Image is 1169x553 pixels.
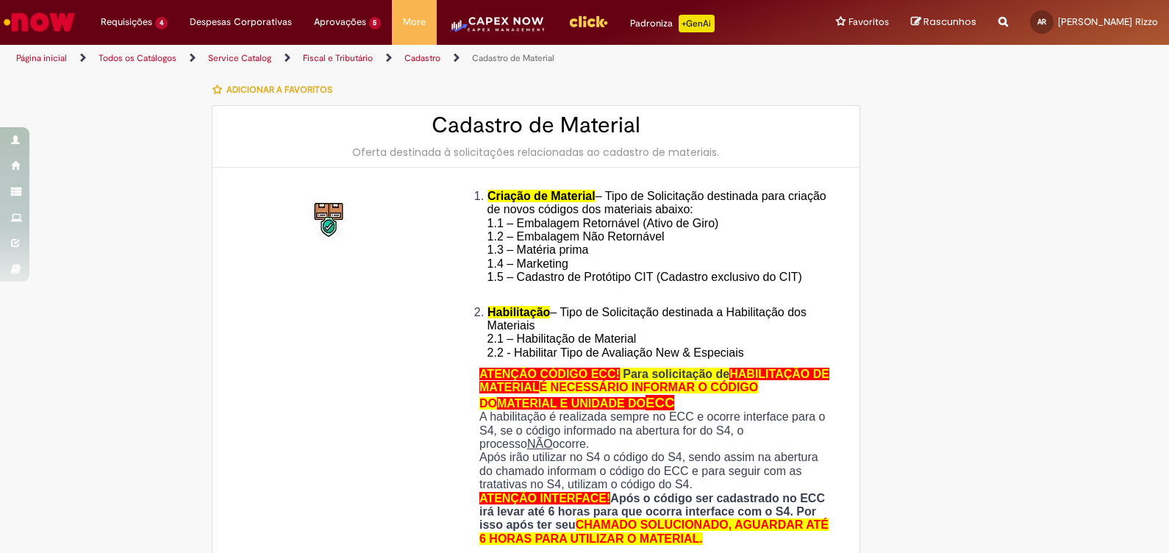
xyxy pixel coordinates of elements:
[479,368,620,380] span: ATENÇÃO CÓDIGO ECC!
[527,438,553,450] u: NÃO
[226,84,332,96] span: Adicionar a Favoritos
[404,52,440,64] a: Cadastro
[303,52,373,64] a: Fiscal e Tributário
[369,17,382,29] span: 5
[848,15,889,29] span: Favoritos
[487,190,596,202] span: Criação de Material
[923,15,976,29] span: Rascunhos
[487,306,550,318] span: Habilitação
[630,15,715,32] div: Padroniza
[568,10,608,32] img: click_logo_yellow_360x200.png
[646,395,674,410] span: ECC
[479,381,758,409] span: É NECESSÁRIO INFORMAR O CÓDIGO DO
[472,52,554,64] a: Cadastro de Material
[479,451,834,491] p: Após irão utilizar no S4 o código do S4, sendo assim na abertura do chamado informam o código do ...
[155,17,168,29] span: 4
[487,190,826,297] span: – Tipo de Solicitação destinada para criação de novos códigos dos materiais abaixo: 1.1 – Embalag...
[679,15,715,32] p: +GenAi
[479,492,829,545] strong: Após o código ser cadastrado no ECC irá levar até 6 horas para que ocorra interface com o S4. Por...
[212,74,340,105] button: Adicionar a Favoritos
[487,306,807,359] span: – Tipo de Solicitação destinada a Habilitação dos Materiais 2.1 – Habilitação de Material 2.2 - H...
[479,518,829,544] span: CHAMADO SOLUCIONADO, AGUARDAR ATÉ 6 HORAS PARA UTILIZAR O MATERIAL.
[190,15,292,29] span: Despesas Corporativas
[911,15,976,29] a: Rascunhos
[11,45,768,72] ul: Trilhas de página
[101,15,152,29] span: Requisições
[403,15,426,29] span: More
[497,397,646,410] span: MATERIAL E UNIDADE DO
[208,52,271,64] a: Service Catalog
[623,368,729,380] span: Para solicitação de
[1037,17,1046,26] span: AR
[1058,15,1158,28] span: [PERSON_NAME] Rizzo
[448,15,546,44] img: CapexLogo5.png
[1,7,77,37] img: ServiceNow
[479,368,829,393] span: HABILITAÇÃO DE MATERIAL
[16,52,67,64] a: Página inicial
[227,145,845,160] div: Oferta destinada à solicitações relacionadas ao cadastro de materiais.
[314,15,366,29] span: Aprovações
[227,113,845,138] h2: Cadastro de Material
[479,410,834,451] p: A habilitação é realizada sempre no ECC e ocorre interface para o S4, se o código informado na ab...
[479,492,610,504] span: ATENÇÃO INTERFACE!
[99,52,176,64] a: Todos os Catálogos
[307,197,354,244] img: Cadastro de Material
